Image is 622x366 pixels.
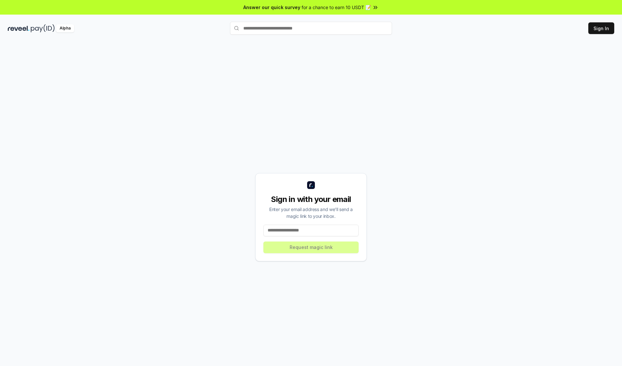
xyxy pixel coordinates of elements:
span: for a chance to earn 10 USDT 📝 [302,4,371,11]
div: Enter your email address and we’ll send a magic link to your inbox. [263,206,359,219]
img: pay_id [31,24,55,32]
img: reveel_dark [8,24,29,32]
div: Sign in with your email [263,194,359,205]
img: logo_small [307,181,315,189]
button: Sign In [588,22,614,34]
span: Answer our quick survey [243,4,300,11]
div: Alpha [56,24,74,32]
